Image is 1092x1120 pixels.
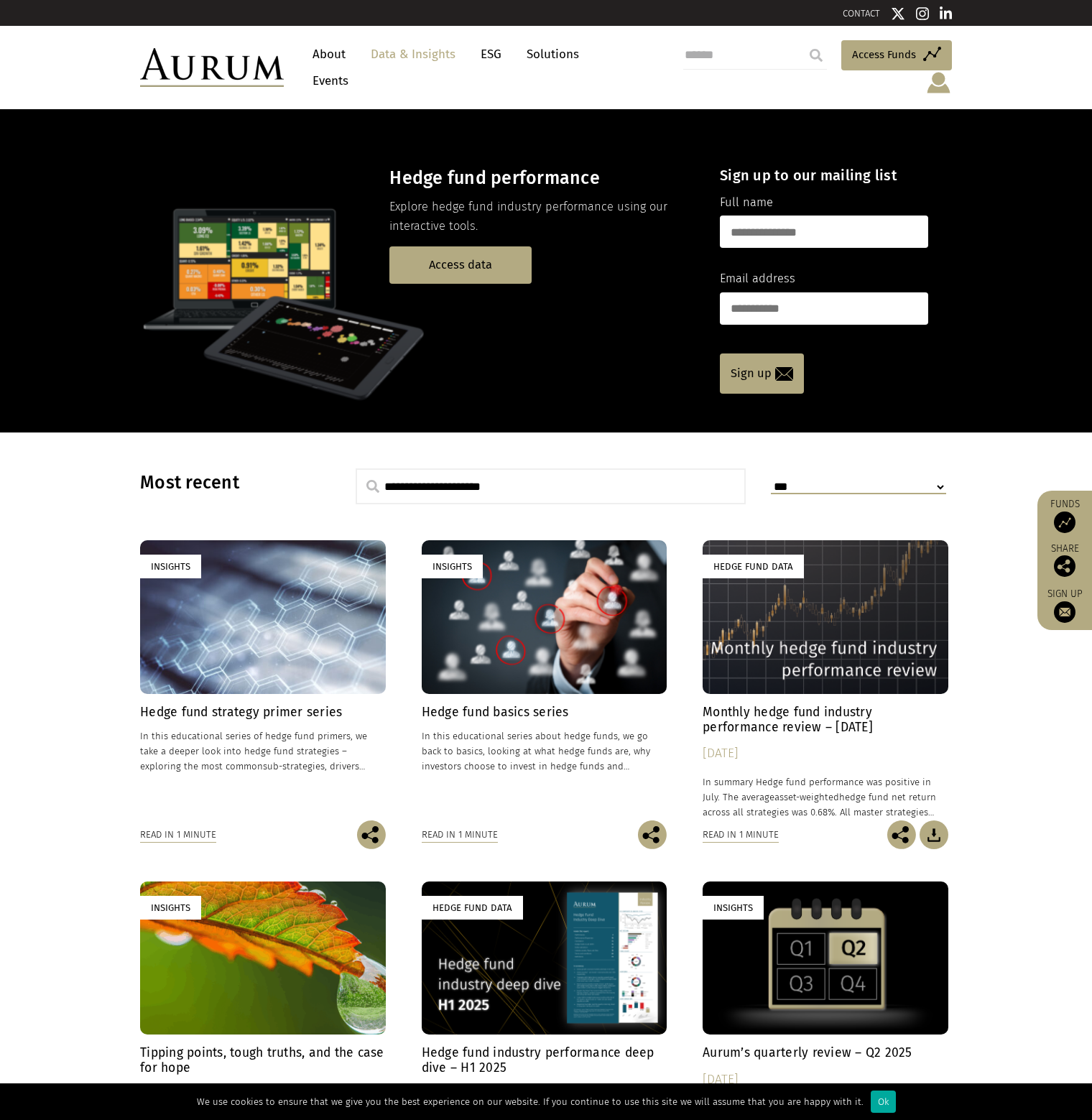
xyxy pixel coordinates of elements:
[703,540,948,820] a: Hedge Fund Data Monthly hedge fund industry performance review – [DATE] [DATE] In summary Hedge f...
[140,827,216,843] div: Read in 1 minute
[140,705,386,720] h4: Hedge fund strategy primer series
[364,41,463,68] a: Data & Insights
[389,198,695,236] p: Explore hedge fund industry performance using our interactive tools.
[774,792,839,802] span: asset-weighted
[357,820,386,849] img: Share this post
[703,1045,948,1060] h4: Aurum’s quarterly review – Q2 2025
[140,896,201,920] div: Insights
[703,1070,948,1090] div: [DATE]
[703,705,948,735] h4: Monthly hedge fund industry performance review – [DATE]
[852,46,916,63] span: Access Funds
[1054,555,1075,577] img: Share this post
[871,1091,896,1113] div: Ok
[389,167,695,189] h3: Hedge fund performance
[720,353,804,394] a: Sign up
[703,555,804,578] div: Hedge Fund Data
[802,41,830,70] input: Submit
[140,555,201,578] div: Insights
[940,6,953,21] img: Linkedin icon
[703,744,948,764] div: [DATE]
[422,896,523,920] div: Hedge Fund Data
[422,555,483,578] div: Insights
[140,472,320,494] h3: Most recent
[703,827,779,843] div: Read in 1 minute
[473,41,509,68] a: ESG
[891,6,905,21] img: Twitter icon
[140,48,284,87] img: Aurum
[720,193,773,212] label: Full name
[925,70,952,95] img: account-icon.svg
[638,820,667,849] img: Share this post
[916,6,929,21] img: Instagram icon
[1045,588,1085,623] a: Sign up
[422,1045,667,1075] h4: Hedge fund industry performance deep dive – H1 2025
[703,896,764,920] div: Insights
[720,167,928,184] h4: Sign up to our mailing list
[920,820,948,849] img: Download Article
[843,8,880,19] a: CONTACT
[305,41,353,68] a: About
[366,480,379,493] img: search.svg
[1054,512,1075,533] img: Access Funds
[263,761,325,772] span: sub-strategies
[841,40,952,70] a: Access Funds
[887,820,916,849] img: Share this post
[519,41,586,68] a: Solutions
[140,540,386,820] a: Insights Hedge fund strategy primer series In this educational series of hedge fund primers, we t...
[305,68,348,94] a: Events
[422,705,667,720] h4: Hedge fund basics series
[422,728,667,774] p: In this educational series about hedge funds, we go back to basics, looking at what hedge funds a...
[1045,498,1085,533] a: Funds
[775,367,793,381] img: email-icon
[703,774,948,820] p: In summary Hedge fund performance was positive in July. The average hedge fund net return across ...
[140,728,386,774] p: In this educational series of hedge fund primers, we take a deeper look into hedge fund strategie...
[1045,544,1085,577] div: Share
[1054,601,1075,623] img: Sign up to our newsletter
[422,540,667,820] a: Insights Hedge fund basics series In this educational series about hedge funds, we go back to bas...
[422,827,498,843] div: Read in 1 minute
[140,1045,386,1075] h4: Tipping points, tough truths, and the case for hope
[720,269,795,288] label: Email address
[389,246,532,283] a: Access data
